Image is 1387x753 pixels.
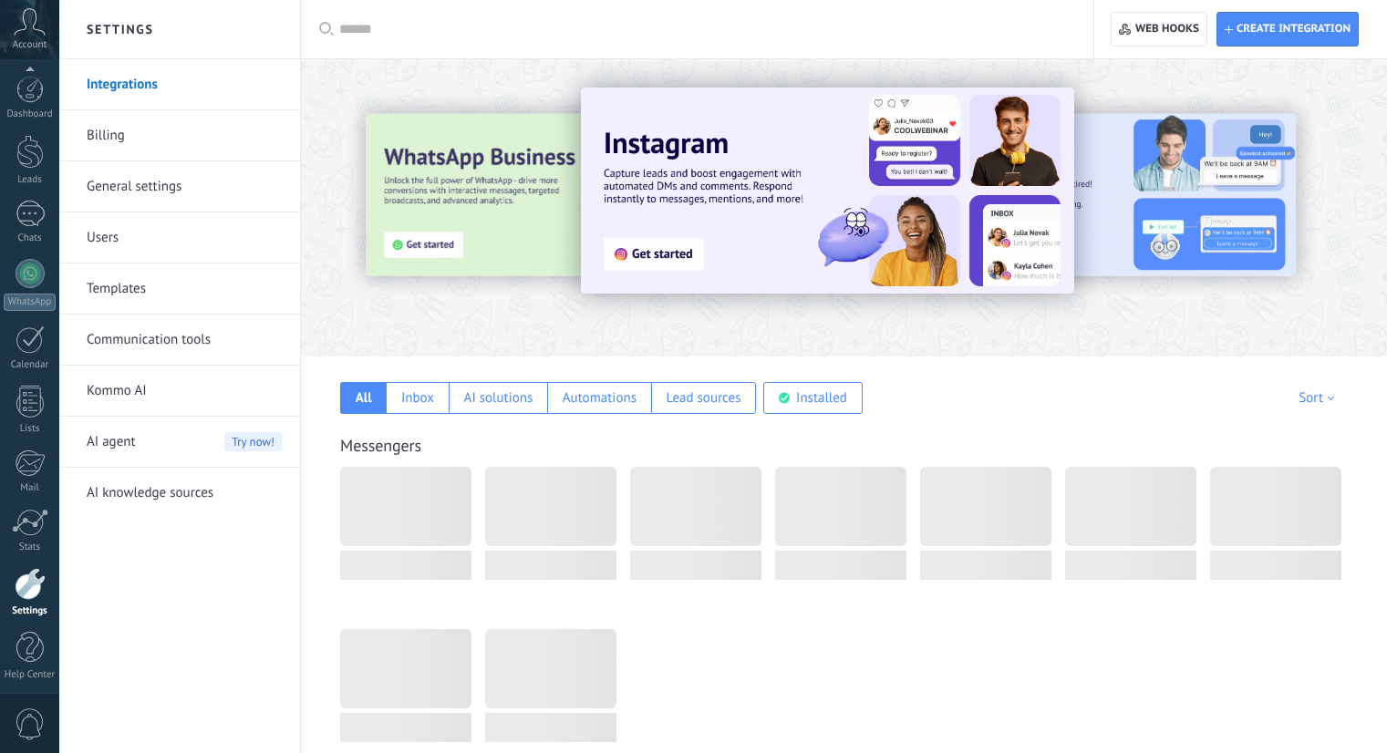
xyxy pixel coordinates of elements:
a: Communication tools [87,315,282,366]
div: Help Center [4,669,57,681]
div: AI solutions [464,389,533,407]
a: AI agent Try now! [87,417,282,468]
div: Automations [563,389,637,407]
button: Create integration [1216,12,1359,46]
a: Templates [87,263,282,315]
li: Communication tools [59,315,300,366]
div: Installed [796,389,847,407]
a: Integrations [87,59,282,110]
a: General settings [87,161,282,212]
li: Integrations [59,59,300,110]
img: Slide 1 [581,88,1074,294]
li: Users [59,212,300,263]
div: Mail [4,482,57,494]
div: Dashboard [4,108,57,120]
button: Web hooks [1111,12,1206,46]
li: Kommo AI [59,366,300,417]
a: AI knowledge sources [87,468,282,519]
div: Chats [4,232,57,244]
span: AI agent [87,417,136,468]
div: Leads [4,174,57,186]
a: Messengers [340,435,421,456]
span: Web hooks [1135,22,1199,36]
div: Sort [1299,389,1340,407]
div: Lists [4,423,57,435]
span: Try now! [224,432,282,451]
img: Slide 2 [907,114,1296,276]
a: Kommo AI [87,366,282,417]
li: AI agent [59,417,300,468]
div: Lead sources [667,389,741,407]
span: Account [13,39,47,51]
li: Templates [59,263,300,315]
div: Inbox [401,389,434,407]
img: Slide 3 [366,114,754,276]
a: Users [87,212,282,263]
div: All [356,389,372,407]
li: AI knowledge sources [59,468,300,518]
a: Billing [87,110,282,161]
div: Stats [4,542,57,553]
li: Billing [59,110,300,161]
div: Calendar [4,359,57,371]
span: Create integration [1237,22,1351,36]
div: WhatsApp [4,294,56,311]
div: Settings [4,605,57,617]
li: General settings [59,161,300,212]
